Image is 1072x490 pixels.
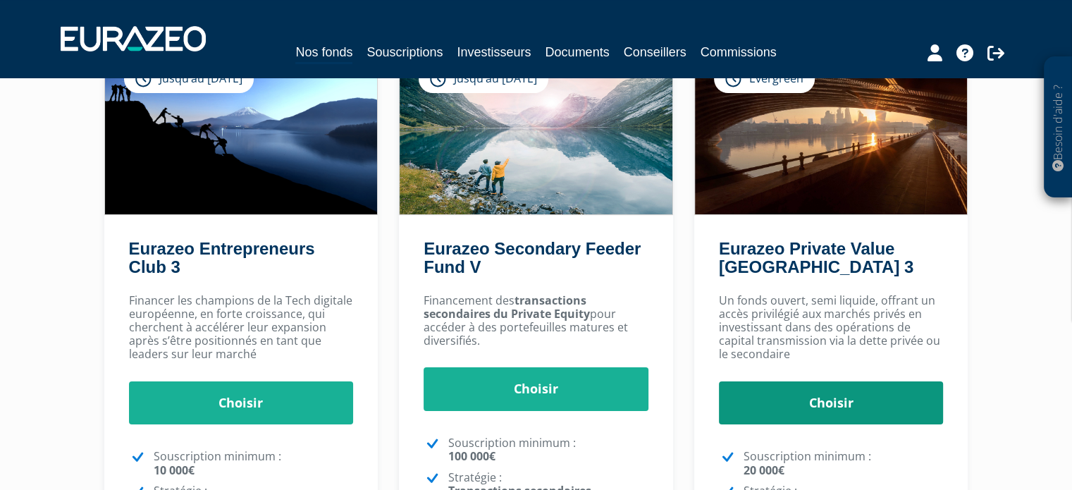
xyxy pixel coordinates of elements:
[701,42,777,62] a: Commissions
[719,294,944,362] p: Un fonds ouvert, semi liquide, offrant un accès privilégié aux marchés privés en investissant dan...
[424,239,641,276] a: Eurazeo Secondary Feeder Fund V
[124,63,254,93] div: Jusqu’au [DATE]
[695,49,968,214] img: Eurazeo Private Value Europe 3
[366,42,443,62] a: Souscriptions
[424,293,590,321] strong: transactions secondaires du Private Equity
[129,294,354,362] p: Financer les champions de la Tech digitale européenne, en forte croissance, qui cherchent à accél...
[546,42,610,62] a: Documents
[719,239,913,276] a: Eurazeo Private Value [GEOGRAPHIC_DATA] 3
[714,63,815,93] div: Evergreen
[129,239,315,276] a: Eurazeo Entrepreneurs Club 3
[448,436,648,463] p: Souscription minimum :
[105,49,378,214] img: Eurazeo Entrepreneurs Club 3
[424,367,648,411] a: Choisir
[457,42,531,62] a: Investisseurs
[400,49,672,214] img: Eurazeo Secondary Feeder Fund V
[448,448,495,464] strong: 100 000€
[744,450,944,477] p: Souscription minimum :
[154,463,195,478] strong: 10 000€
[154,450,354,477] p: Souscription minimum :
[719,381,944,425] a: Choisir
[419,63,548,93] div: Jusqu’au [DATE]
[624,42,686,62] a: Conseillers
[61,26,206,51] img: 1732889491-logotype_eurazeo_blanc_rvb.png
[424,294,648,348] p: Financement des pour accéder à des portefeuilles matures et diversifiés.
[1050,64,1066,191] p: Besoin d'aide ?
[295,42,352,64] a: Nos fonds
[744,463,784,478] strong: 20 000€
[129,381,354,425] a: Choisir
